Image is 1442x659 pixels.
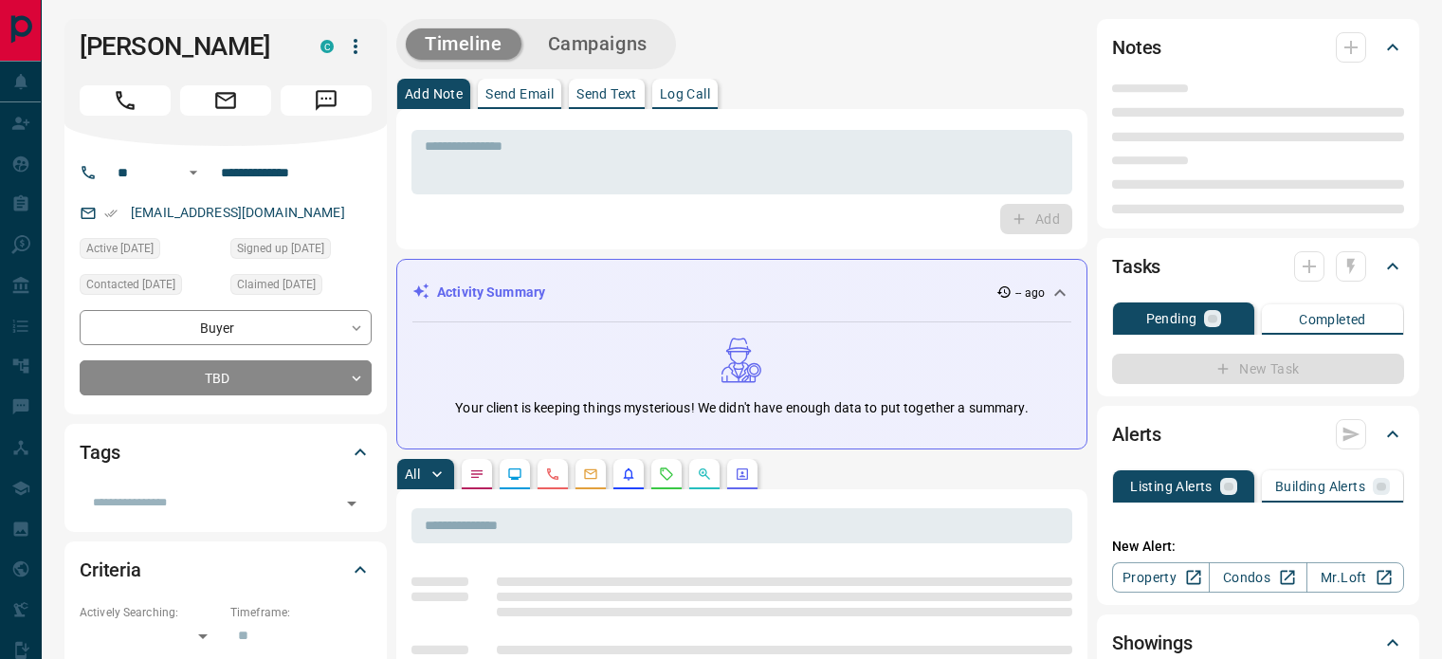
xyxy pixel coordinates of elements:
[1130,480,1213,493] p: Listing Alerts
[455,398,1028,418] p: Your client is keeping things mysterious! We didn't have enough data to put together a summary.
[1112,25,1404,70] div: Notes
[80,360,372,395] div: TBD
[180,85,271,116] span: Email
[86,239,154,258] span: Active [DATE]
[80,31,292,62] h1: [PERSON_NAME]
[230,274,372,301] div: Mon Oct 04 2021
[86,275,175,294] span: Contacted [DATE]
[80,437,119,467] h2: Tags
[237,275,316,294] span: Claimed [DATE]
[237,239,324,258] span: Signed up [DATE]
[405,87,463,101] p: Add Note
[80,85,171,116] span: Call
[80,274,221,301] div: Mon Oct 04 2021
[659,467,674,482] svg: Requests
[735,467,750,482] svg: Agent Actions
[80,238,221,265] div: Mon Oct 04 2021
[104,207,118,220] svg: Email Verified
[545,467,560,482] svg: Calls
[338,490,365,517] button: Open
[529,28,666,60] button: Campaigns
[507,467,522,482] svg: Lead Browsing Activity
[1112,251,1160,282] h2: Tasks
[1299,313,1366,326] p: Completed
[576,87,637,101] p: Send Text
[80,310,372,345] div: Buyer
[320,40,334,53] div: condos.ca
[1112,412,1404,457] div: Alerts
[230,604,372,621] p: Timeframe:
[412,275,1071,310] div: Activity Summary-- ago
[485,87,554,101] p: Send Email
[1209,562,1306,593] a: Condos
[281,85,372,116] span: Message
[1306,562,1404,593] a: Mr.Loft
[1015,284,1045,302] p: -- ago
[1112,537,1404,557] p: New Alert:
[1146,312,1197,325] p: Pending
[80,547,372,593] div: Criteria
[1112,562,1210,593] a: Property
[182,161,205,184] button: Open
[80,604,221,621] p: Actively Searching:
[1112,244,1404,289] div: Tasks
[469,467,484,482] svg: Notes
[660,87,710,101] p: Log Call
[131,205,345,220] a: [EMAIL_ADDRESS][DOMAIN_NAME]
[80,430,372,475] div: Tags
[437,283,545,302] p: Activity Summary
[697,467,712,482] svg: Opportunities
[1112,32,1161,63] h2: Notes
[406,28,521,60] button: Timeline
[80,555,141,585] h2: Criteria
[621,467,636,482] svg: Listing Alerts
[1275,480,1365,493] p: Building Alerts
[1112,628,1193,658] h2: Showings
[583,467,598,482] svg: Emails
[1112,419,1161,449] h2: Alerts
[230,238,372,265] div: Mon Oct 04 2021
[405,467,420,481] p: All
